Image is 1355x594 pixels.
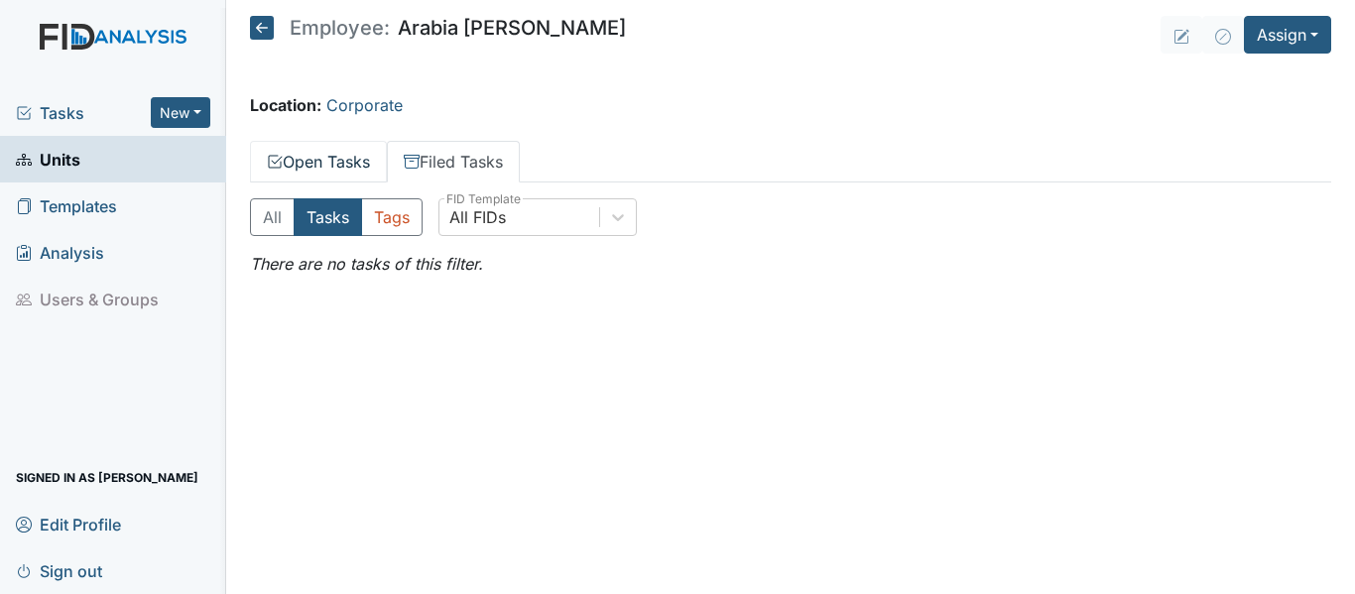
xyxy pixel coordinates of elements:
span: Signed in as [PERSON_NAME] [16,462,198,493]
div: Filed Tasks [250,198,1331,276]
div: Type filter [250,198,423,236]
h5: Arabia [PERSON_NAME] [250,16,626,40]
span: Sign out [16,555,102,586]
span: Analysis [16,237,104,268]
button: All [250,198,295,236]
span: Employee: [290,18,390,38]
button: Assign [1244,16,1331,54]
a: Corporate [326,95,403,115]
em: There are no tasks of this filter. [250,254,483,274]
button: Tasks [294,198,362,236]
div: All FIDs [449,205,506,229]
a: Tasks [16,101,151,125]
a: Open Tasks [250,141,387,182]
span: Edit Profile [16,509,121,539]
button: New [151,97,210,128]
strong: Location: [250,95,321,115]
a: Filed Tasks [387,141,520,182]
button: Tags [361,198,423,236]
span: Units [16,144,80,175]
span: Templates [16,190,117,221]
